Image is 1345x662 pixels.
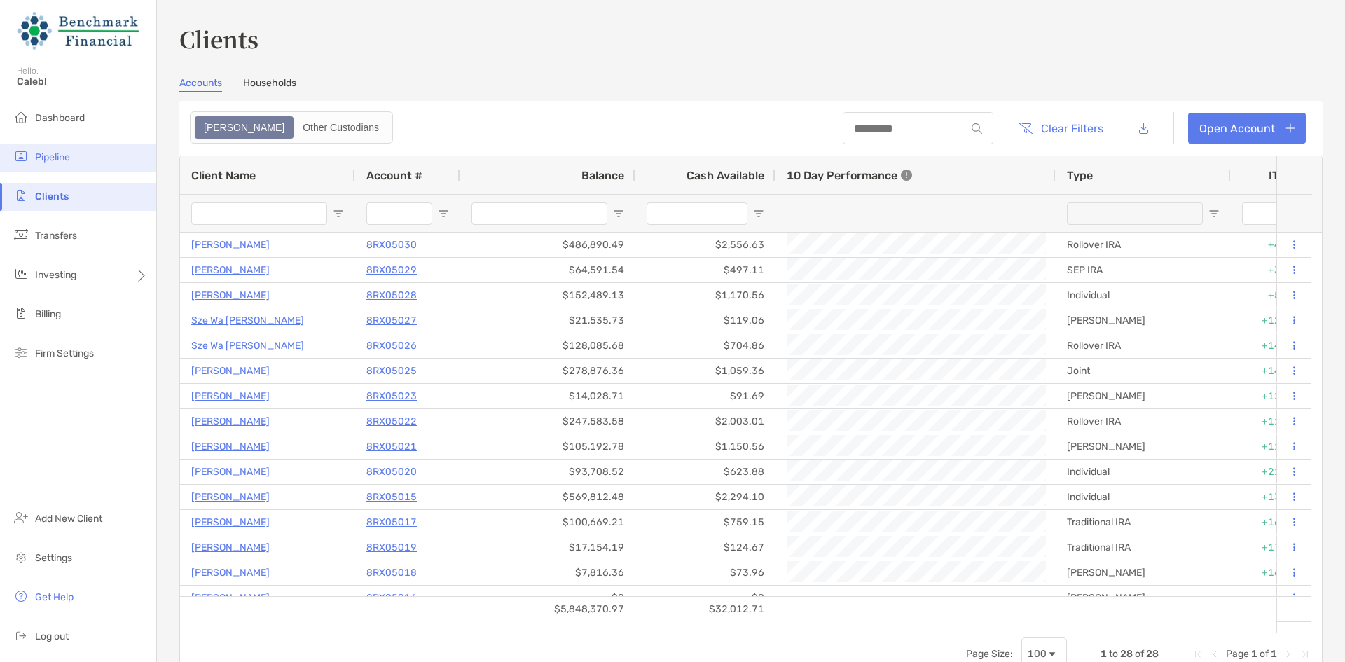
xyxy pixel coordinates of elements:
div: +14.39% [1231,359,1315,383]
div: $1,059.36 [635,359,775,383]
div: First Page [1192,649,1203,660]
div: $73.96 [635,560,775,585]
span: Cash Available [687,169,764,182]
div: $93,708.52 [460,460,635,484]
a: [PERSON_NAME] [191,236,270,254]
p: 8RX05029 [366,261,417,279]
div: +5.45% [1231,283,1315,308]
span: Pipeline [35,151,70,163]
span: Get Help [35,591,74,603]
div: Other Custodians [295,118,387,137]
div: +12.36% [1231,384,1315,408]
p: [PERSON_NAME] [191,539,270,556]
p: 8RX05015 [366,488,417,506]
a: [PERSON_NAME] [191,564,270,581]
a: 8RX05021 [366,438,417,455]
p: 8RX05028 [366,287,417,304]
div: +3.67% [1231,258,1315,282]
div: $21,535.73 [460,308,635,333]
a: [PERSON_NAME] [191,488,270,506]
div: $486,890.49 [460,233,635,257]
button: Clear Filters [1007,113,1114,144]
div: $152,489.13 [460,283,635,308]
span: Type [1067,169,1093,182]
div: ITD [1269,169,1304,182]
a: [PERSON_NAME] [191,513,270,531]
div: +4.33% [1231,233,1315,257]
img: get-help icon [13,588,29,605]
span: Log out [35,630,69,642]
div: Rollover IRA [1056,333,1231,358]
span: of [1135,648,1144,660]
span: 1 [1101,648,1107,660]
span: of [1260,648,1269,660]
a: 8RX05019 [366,539,417,556]
div: Joint [1056,359,1231,383]
div: +12.70% [1231,308,1315,333]
span: Caleb! [17,76,148,88]
img: Zoe Logo [17,6,139,56]
div: $2,294.10 [635,485,775,509]
div: 0% [1231,586,1315,610]
img: clients icon [13,187,29,204]
a: [PERSON_NAME] [191,387,270,405]
input: Balance Filter Input [471,202,607,225]
a: [PERSON_NAME] [191,261,270,279]
span: 28 [1120,648,1133,660]
div: 100 [1028,648,1047,660]
input: Account # Filter Input [366,202,432,225]
p: 8RX05026 [366,337,417,354]
div: $623.88 [635,460,775,484]
img: pipeline icon [13,148,29,165]
div: Zoe [196,118,292,137]
div: Individual [1056,283,1231,308]
div: Last Page [1299,649,1311,660]
input: Client Name Filter Input [191,202,327,225]
button: Open Filter Menu [613,208,624,219]
div: $14,028.71 [460,384,635,408]
a: [PERSON_NAME] [191,463,270,481]
div: $91.69 [635,384,775,408]
input: ITD Filter Input [1242,202,1287,225]
div: $1,150.56 [635,434,775,459]
p: [PERSON_NAME] [191,438,270,455]
a: 8RX05017 [366,513,417,531]
span: 28 [1146,648,1159,660]
div: Traditional IRA [1056,510,1231,535]
div: [PERSON_NAME] [1056,384,1231,408]
div: $0 [460,586,635,610]
div: $124.67 [635,535,775,560]
p: [PERSON_NAME] [191,287,270,304]
div: $119.06 [635,308,775,333]
button: Open Filter Menu [753,208,764,219]
div: segmented control [190,111,393,144]
p: [PERSON_NAME] [191,362,270,380]
a: 8RX05027 [366,312,417,329]
div: [PERSON_NAME] [1056,308,1231,333]
a: 8RX05023 [366,387,417,405]
img: settings icon [13,549,29,565]
div: +11.98% [1231,409,1315,434]
div: $32,012.71 [635,597,775,621]
span: Add New Client [35,513,102,525]
span: Page [1226,648,1249,660]
a: 8RX05030 [366,236,417,254]
div: - [787,586,1044,609]
input: Cash Available Filter Input [647,202,747,225]
p: 8RX05022 [366,413,417,430]
div: 10 Day Performance [787,156,912,194]
span: Billing [35,308,61,320]
a: 8RX05018 [366,564,417,581]
div: Rollover IRA [1056,409,1231,434]
div: $2,556.63 [635,233,775,257]
div: $64,591.54 [460,258,635,282]
span: 1 [1271,648,1277,660]
span: Clients [35,191,69,202]
div: +17.06% [1231,535,1315,560]
div: +16.63% [1231,560,1315,585]
a: Accounts [179,77,222,92]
